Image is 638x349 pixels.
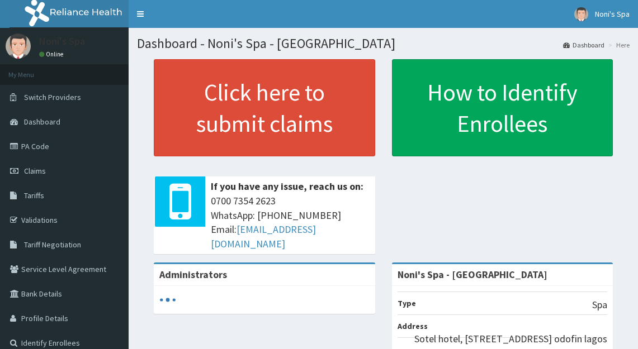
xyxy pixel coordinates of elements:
[24,92,81,102] span: Switch Providers
[211,180,363,193] b: If you have any issue, reach us on:
[211,194,370,251] span: 0700 7354 2623 WhatsApp: [PHONE_NUMBER] Email:
[392,59,613,156] a: How to Identify Enrollees
[24,166,46,176] span: Claims
[24,117,60,127] span: Dashboard
[563,40,604,50] a: Dashboard
[398,268,547,281] strong: Noni's Spa - [GEOGRAPHIC_DATA]
[39,36,85,46] p: Noni's Spa
[592,298,607,312] p: Spa
[414,332,607,346] p: Sotel hotel, [STREET_ADDRESS] odofin lagos
[39,50,66,58] a: Online
[574,7,588,21] img: User Image
[398,298,416,308] b: Type
[137,36,630,51] h1: Dashboard - Noni's Spa - [GEOGRAPHIC_DATA]
[24,190,44,200] span: Tariffs
[6,34,31,59] img: User Image
[398,321,428,331] b: Address
[211,223,316,250] a: [EMAIL_ADDRESS][DOMAIN_NAME]
[154,59,375,156] a: Click here to submit claims
[595,9,630,19] span: Noni's Spa
[159,268,227,281] b: Administrators
[24,240,81,250] span: Tariff Negotiation
[159,291,176,308] svg: audio-loading
[606,40,630,50] li: Here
